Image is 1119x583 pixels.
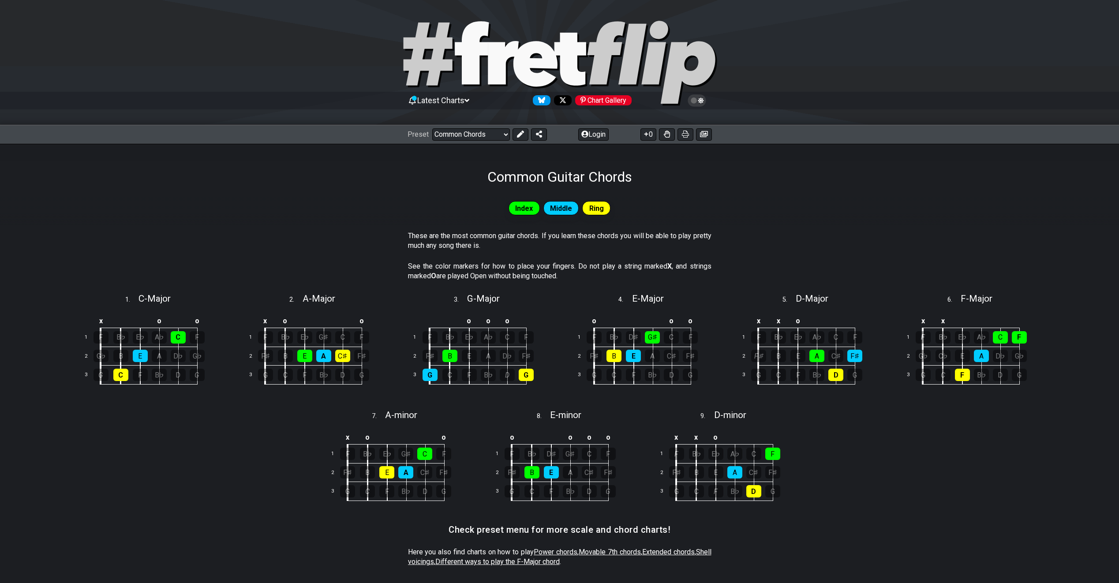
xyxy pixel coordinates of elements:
td: o [150,314,168,328]
td: o [580,430,599,445]
td: 2 [902,347,923,366]
div: B [606,350,621,362]
div: F♯ [847,350,862,362]
td: 2 [490,463,512,482]
div: F [601,448,616,460]
div: G♭ [94,350,109,362]
td: o [681,314,700,328]
button: Toggle Dexterity for all fretkits [659,128,675,141]
span: 1 . [125,295,138,305]
span: Ring [589,202,604,215]
td: o [434,430,453,445]
strong: X [667,262,672,270]
td: x [686,430,706,445]
td: o [352,314,371,328]
td: 1 [244,328,265,347]
div: F♯ [505,466,520,478]
div: G♭ [190,350,205,362]
td: o [498,314,516,328]
div: C [524,485,539,497]
div: F [519,331,534,344]
div: G [751,369,766,381]
td: 2 [79,347,101,366]
button: Edit Preset [513,128,528,141]
div: B♭ [442,331,457,344]
td: 3 [902,366,923,385]
span: 9 . [700,411,714,421]
div: B♭ [398,485,413,497]
div: D♭ [993,350,1008,362]
button: 0 [640,128,656,141]
div: A♭ [809,331,824,344]
td: 3 [573,366,594,385]
div: G [601,485,616,497]
div: D [993,369,1008,381]
div: G [190,369,205,381]
td: 3 [326,482,347,501]
p: These are the most common guitar chords. If you learn these chords you will be able to play prett... [408,231,711,251]
div: C♯ [335,350,350,362]
div: G [587,369,602,381]
div: C [417,448,432,460]
td: x [913,314,933,328]
div: B [360,466,375,478]
div: F [436,448,451,460]
div: G [258,369,273,381]
div: F [379,485,394,497]
div: B♭ [689,448,704,460]
div: B♭ [360,448,375,460]
div: B [113,350,128,362]
div: G [340,485,355,497]
td: 1 [326,445,347,463]
div: A [974,350,989,362]
div: C [936,369,951,381]
td: 2 [573,347,594,366]
div: E [462,350,477,362]
div: F [765,448,780,460]
h3: Check preset menu for more scale and chord charts! [449,525,670,534]
div: A [727,466,742,478]
div: B♭ [936,331,951,344]
div: G♯ [563,448,578,460]
div: B♭ [278,331,293,344]
div: B♭ [481,369,496,381]
td: x [748,314,769,328]
div: C [606,369,621,381]
div: F [790,369,805,381]
td: o [187,314,206,328]
div: D [664,369,679,381]
div: F [669,448,684,460]
span: Extended chords [642,548,695,556]
div: F [94,331,109,344]
div: F [751,331,766,344]
div: C [771,369,786,381]
span: 3 . [454,295,467,305]
div: E [379,466,394,478]
div: G [94,369,109,381]
div: G [436,485,451,497]
div: C [113,369,128,381]
div: C [993,331,1008,344]
div: G♯ [316,331,331,344]
div: D [828,369,843,381]
div: A♭ [727,448,742,460]
div: Chart Gallery [575,95,632,105]
span: A - minor [385,410,417,420]
span: Latest Charts [417,96,464,105]
button: Share Preset [531,128,547,141]
td: 1 [573,328,594,347]
span: F - Major [961,293,992,304]
div: A [809,350,824,362]
td: 1 [490,445,512,463]
div: E [133,350,148,362]
td: 3 [737,366,758,385]
span: Toggle light / dark theme [692,97,702,105]
div: E [544,466,559,478]
span: D - minor [714,410,746,420]
span: 2 . [289,295,303,305]
div: C [335,331,350,344]
td: 1 [902,328,923,347]
div: A♭ [481,331,496,344]
span: E - Major [632,293,664,304]
td: o [460,314,479,328]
